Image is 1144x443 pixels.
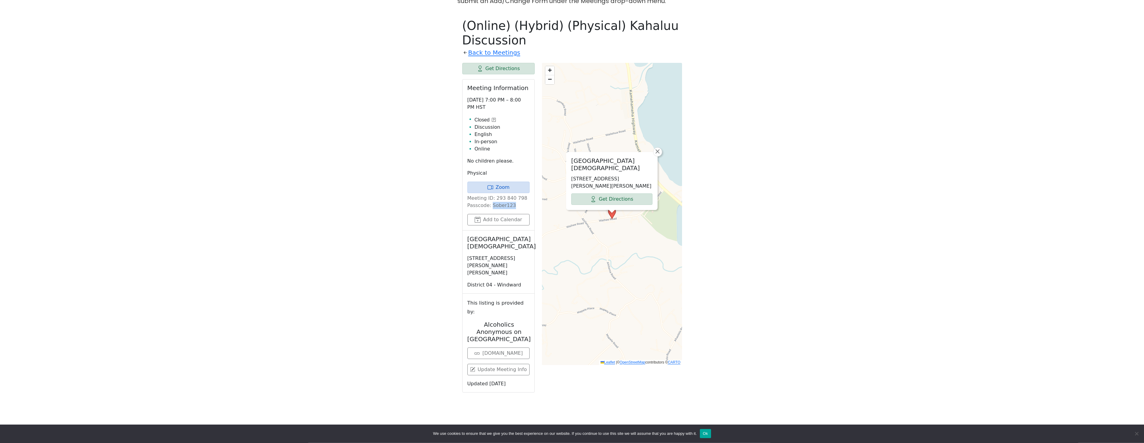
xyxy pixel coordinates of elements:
[467,235,530,250] h2: [GEOGRAPHIC_DATA][DEMOGRAPHIC_DATA]
[467,281,530,289] p: District 04 - Windward
[616,360,617,364] span: |
[468,47,520,58] a: Back to Meetings
[475,145,530,153] li: Online
[700,429,711,438] button: Ok
[462,18,682,47] h1: (Online) (Hybrid) (Physical) Kahaluu Discussion
[467,84,530,92] h2: Meeting Information
[467,96,530,111] p: [DATE] 7:00 PM – 8:00 PM HST
[548,75,552,83] span: −
[548,66,552,74] span: +
[467,299,530,316] small: This listing is provided by:
[545,75,554,84] a: Zoom out
[467,157,530,165] p: No children please.
[467,321,531,343] h2: Alcoholics Anonymous on [GEOGRAPHIC_DATA]
[467,255,530,276] p: [STREET_ADDRESS][PERSON_NAME][PERSON_NAME]
[545,66,554,75] a: Zoom in
[462,63,535,74] a: Get Directions
[668,360,681,364] a: CARTO
[653,147,662,157] a: Close popup
[467,182,530,193] a: Zoom
[433,431,697,437] span: We use cookies to ensure that we give you the best experience on our website. If you continue to ...
[620,360,645,364] a: OpenStreetMap
[571,193,652,205] a: Get Directions
[475,116,496,124] button: Closed
[475,116,490,124] span: Closed
[655,148,661,155] span: ×
[475,124,530,131] li: Discussion
[475,138,530,145] li: In-person
[467,380,530,387] p: Updated [DATE]
[571,175,652,190] p: [STREET_ADDRESS][PERSON_NAME][PERSON_NAME]
[1133,431,1139,437] span: No
[467,364,530,375] a: Update Meeting Info
[599,360,682,365] div: © contributors ©
[467,348,530,359] a: [DOMAIN_NAME]
[467,170,530,177] p: Physical
[601,360,615,364] a: Leaflet
[467,214,530,225] button: Add to Calendar
[467,195,530,209] p: Meeting ID: 293 840 798 Passcode: Sober123
[475,131,530,138] li: English
[571,157,652,172] h2: [GEOGRAPHIC_DATA][DEMOGRAPHIC_DATA]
